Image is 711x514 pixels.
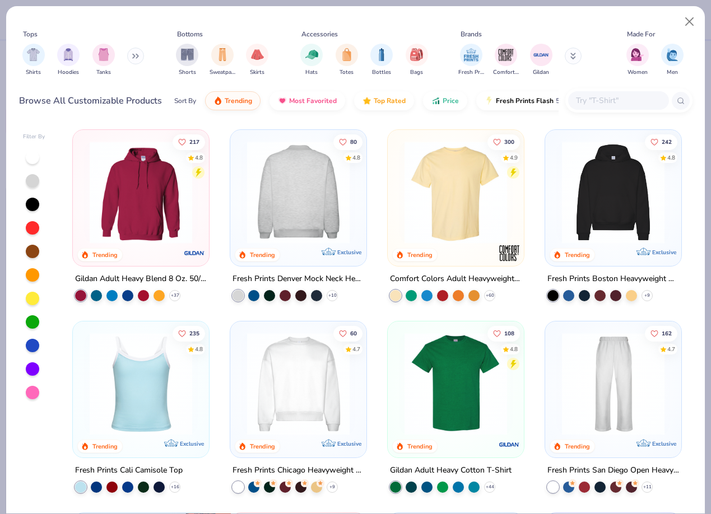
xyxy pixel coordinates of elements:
img: Gildan logo [183,242,206,264]
span: Top Rated [374,96,406,105]
span: 235 [189,330,199,336]
span: 300 [504,139,514,144]
div: filter for Shorts [176,44,198,77]
span: + 60 [486,292,494,299]
img: Tanks Image [97,48,110,61]
img: Hoodies Image [62,48,75,61]
span: Bags [410,68,423,77]
div: Tops [23,29,38,39]
img: Women Image [631,48,644,61]
button: Fresh Prints Flash5 day delivery [476,91,606,110]
button: Like [333,325,363,341]
button: filter button [626,44,649,77]
button: Close [679,11,700,32]
button: Like [645,325,677,341]
span: 162 [662,330,672,336]
img: Sweatpants Image [216,48,229,61]
button: filter button [370,44,393,77]
button: filter button [661,44,684,77]
div: 4.8 [352,153,360,162]
span: 217 [189,139,199,144]
button: Like [487,325,520,341]
img: Gildan Image [533,46,550,63]
span: Women [628,68,648,77]
img: Comfort Colors Image [498,46,514,63]
button: filter button [336,44,358,77]
button: filter button [530,44,552,77]
span: Sweatpants [210,68,235,77]
img: TopRated.gif [363,96,371,105]
img: a25d9891-da96-49f3-a35e-76288174bf3a [84,333,198,435]
span: Tanks [96,68,111,77]
div: 4.8 [510,345,518,353]
span: 108 [504,330,514,336]
div: 4.7 [352,345,360,353]
img: df5250ff-6f61-4206-a12c-24931b20f13c [556,333,670,435]
button: Like [333,134,363,149]
div: filter for Men [661,44,684,77]
button: filter button [493,44,519,77]
button: filter button [458,44,484,77]
div: filter for Bottles [370,44,393,77]
button: filter button [176,44,198,77]
div: 4.7 [667,345,675,353]
div: filter for Gildan [530,44,552,77]
span: + 37 [171,292,179,299]
span: Shorts [179,68,196,77]
button: filter button [406,44,428,77]
div: Fresh Prints Boston Heavyweight Hoodie [547,272,679,286]
div: filter for Sweatpants [210,44,235,77]
img: Men Image [666,48,679,61]
img: 01756b78-01f6-4cc6-8d8a-3c30c1a0c8ac [84,141,198,244]
img: most_fav.gif [278,96,287,105]
span: Fresh Prints Flash [496,96,554,105]
span: Skirts [250,68,264,77]
button: Like [173,134,205,149]
img: Comfort Colors logo [498,242,521,264]
img: flash.gif [485,96,494,105]
img: Hats Image [305,48,318,61]
span: Totes [340,68,354,77]
div: Gildan Adult Heavy Blend 8 Oz. 50/50 Hooded Sweatshirt [75,272,207,286]
img: 029b8af0-80e6-406f-9fdc-fdf898547912 [399,141,513,244]
button: filter button [246,44,268,77]
div: Browse All Customizable Products [19,94,162,108]
button: filter button [57,44,80,77]
img: Fresh Prints Image [463,46,480,63]
div: Fresh Prints Chicago Heavyweight Crewneck [233,464,364,478]
img: Gildan logo [498,433,521,456]
span: Comfort Colors [493,68,519,77]
img: db319196-8705-402d-8b46-62aaa07ed94f [399,333,513,435]
span: Shirts [26,68,41,77]
img: Skirts Image [251,48,264,61]
span: Fresh Prints [458,68,484,77]
div: Sort By [174,96,196,106]
span: Men [667,68,678,77]
div: Bottoms [177,29,203,39]
span: Trending [225,96,252,105]
div: 4.9 [510,153,518,162]
span: 5 day delivery [556,95,597,108]
span: Exclusive [180,440,204,447]
span: + 9 [644,292,650,299]
span: Exclusive [337,440,361,447]
div: Fresh Prints Denver Mock Neck Heavyweight Sweatshirt [233,272,364,286]
button: Like [645,134,677,149]
div: Comfort Colors Adult Heavyweight T-Shirt [390,272,522,286]
span: Exclusive [652,249,676,256]
div: Fresh Prints Cali Camisole Top [75,464,183,478]
div: Filter By [23,133,45,141]
span: 60 [350,330,357,336]
span: 80 [350,139,357,144]
img: 91acfc32-fd48-4d6b-bdad-a4c1a30ac3fc [556,141,670,244]
div: filter for Shirts [22,44,45,77]
button: Like [173,325,205,341]
div: 4.8 [195,345,203,353]
span: + 44 [486,484,494,490]
div: Gildan Adult Heavy Cotton T-Shirt [390,464,512,478]
div: filter for Bags [406,44,428,77]
button: Top Rated [354,91,414,110]
button: Trending [205,91,261,110]
span: + 10 [328,292,337,299]
button: Most Favorited [269,91,345,110]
